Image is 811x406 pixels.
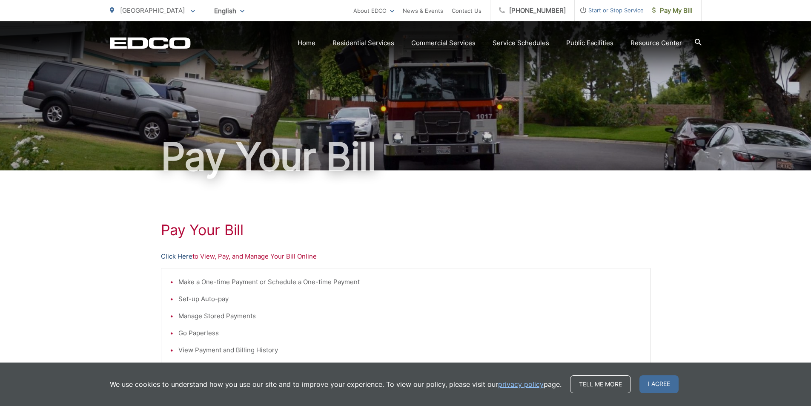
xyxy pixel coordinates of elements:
[178,345,642,355] li: View Payment and Billing History
[353,6,394,16] a: About EDCO
[570,375,631,393] a: Tell me more
[178,328,642,338] li: Go Paperless
[332,38,394,48] a: Residential Services
[161,222,651,239] h1: Pay Your Bill
[630,38,682,48] a: Resource Center
[566,38,613,48] a: Public Facilities
[110,135,702,178] h1: Pay Your Bill
[298,38,315,48] a: Home
[161,251,192,262] a: Click Here
[120,6,185,14] span: [GEOGRAPHIC_DATA]
[411,38,476,48] a: Commercial Services
[403,6,443,16] a: News & Events
[498,379,544,389] a: privacy policy
[452,6,481,16] a: Contact Us
[161,251,651,262] p: to View, Pay, and Manage Your Bill Online
[493,38,549,48] a: Service Schedules
[639,375,679,393] span: I agree
[652,6,693,16] span: Pay My Bill
[178,294,642,304] li: Set-up Auto-pay
[110,379,562,389] p: We use cookies to understand how you use our site and to improve your experience. To view our pol...
[178,311,642,321] li: Manage Stored Payments
[110,37,191,49] a: EDCD logo. Return to the homepage.
[208,3,251,18] span: English
[178,277,642,287] li: Make a One-time Payment or Schedule a One-time Payment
